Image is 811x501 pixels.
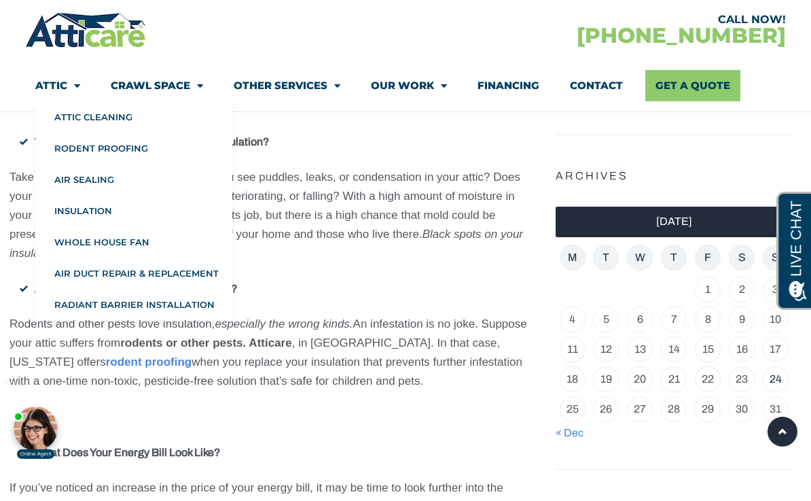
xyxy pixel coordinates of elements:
[35,283,238,294] span: Are there gaps or holes in your insulation?
[35,136,270,148] span: What Is the Current Condition of Your Insulation?
[691,305,725,334] td: 8
[691,275,725,305] td: 1
[759,305,793,334] td: 10
[623,334,657,364] td: 13
[556,241,590,275] th: Monday
[623,305,657,334] td: 6
[10,317,215,330] span: Rodents and other pests love insulation,
[725,394,759,424] td: 30
[10,228,523,260] span: Black spots on your insulation are the first indicator of mold.
[35,70,80,101] a: Attic
[556,160,793,192] h5: Archives
[759,334,793,364] td: 17
[405,14,786,25] div: CALL NOW!
[120,336,292,349] span: rodents or other pests. Atticare
[590,364,624,394] td: 19
[657,364,691,394] td: 21
[759,241,793,275] th: Sunday
[590,394,624,424] td: 26
[759,394,793,424] td: 31
[657,394,691,424] td: 28
[10,356,522,387] span: when you replace your insulation that prevents further infestation with a one-time non-toxic, pes...
[556,424,793,442] nav: Previous and next months
[623,364,657,394] td: 20
[725,275,759,305] td: 2
[759,275,793,305] td: 3
[35,70,776,101] nav: Menu
[725,241,759,275] th: Saturday
[35,195,232,226] a: Insulation
[725,334,759,364] td: 16
[623,394,657,424] td: 27
[691,241,725,275] th: Friday
[35,101,232,133] a: Attic Cleaning
[691,394,725,424] td: 29
[7,358,224,460] iframe: Chat Invitation
[35,258,232,289] a: Air Duct Repair & Replacement
[725,305,759,334] td: 9
[106,356,192,368] a: rodent proofing
[371,70,447,101] a: Our Work
[556,305,590,334] td: 4
[590,241,624,275] th: Tuesday
[759,364,793,394] td: 24
[725,364,759,394] td: 23
[691,334,725,364] td: 15
[556,394,590,424] td: 25
[556,364,590,394] td: 18
[215,317,353,330] span: especially the wrong kinds.
[623,241,657,275] th: Wednesday
[10,171,520,241] span: Take a look at your attic’s insulation. Do you see puddles, leaks, or condensation in your attic?...
[657,305,691,334] td: 7
[35,101,232,320] ul: Attic
[111,70,203,101] a: Crawl Space
[590,305,624,334] td: 5
[35,226,232,258] a: Whole House Fan
[234,70,340,101] a: Other Services
[691,364,725,394] td: 22
[590,334,624,364] td: 12
[35,164,232,195] a: Air Sealing
[33,11,109,28] span: Opens a chat window
[657,334,691,364] td: 14
[657,241,691,275] th: Thursday
[645,70,740,101] a: Get A Quote
[556,207,793,237] caption: [DATE]
[570,70,623,101] a: Contact
[35,133,232,164] a: Rodent Proofing
[35,289,232,320] a: Radiant Barrier Installation
[477,70,539,101] a: Financing
[556,334,590,364] td: 11
[556,427,583,438] a: « Dec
